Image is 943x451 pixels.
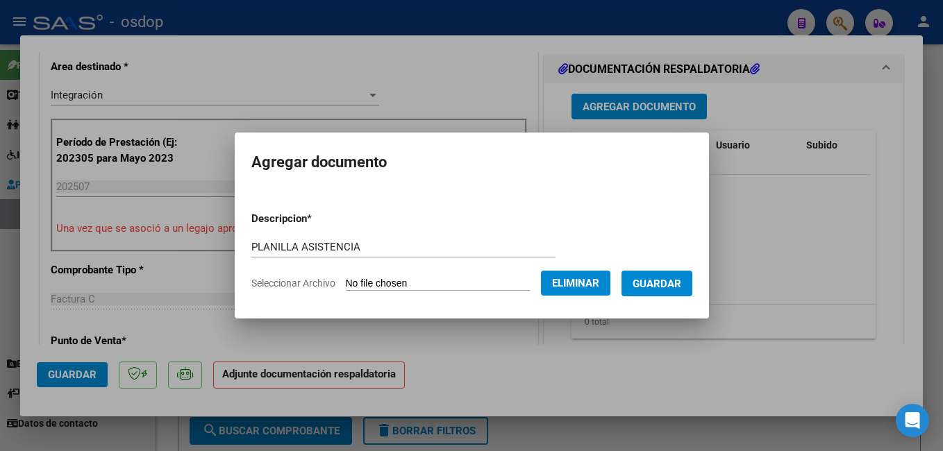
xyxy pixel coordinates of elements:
[552,277,599,289] span: Eliminar
[251,149,692,176] h2: Agregar documento
[896,404,929,437] div: Open Intercom Messenger
[621,271,692,296] button: Guardar
[633,278,681,290] span: Guardar
[541,271,610,296] button: Eliminar
[251,278,335,289] span: Seleccionar Archivo
[251,211,384,227] p: Descripcion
